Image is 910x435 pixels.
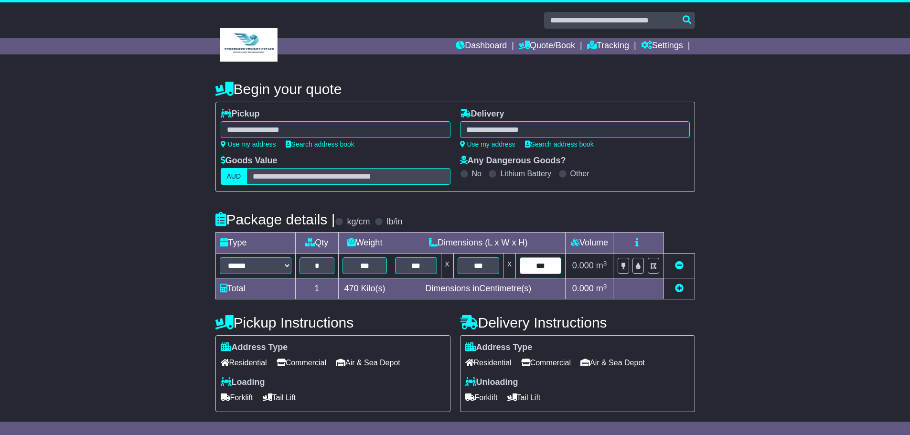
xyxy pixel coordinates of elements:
span: Commercial [521,355,571,370]
td: Total [215,278,295,299]
label: kg/cm [347,217,370,227]
span: Forklift [465,390,498,405]
a: Use my address [221,140,276,148]
td: Kilo(s) [339,278,391,299]
label: lb/in [386,217,402,227]
a: Search address book [525,140,594,148]
a: Dashboard [456,38,507,54]
a: Use my address [460,140,515,148]
td: Volume [566,233,613,254]
td: Dimensions in Centimetre(s) [391,278,566,299]
td: x [441,254,453,278]
label: Other [570,169,589,178]
label: Goods Value [221,156,278,166]
span: Air & Sea Depot [580,355,645,370]
label: Lithium Battery [500,169,551,178]
label: Delivery [460,109,504,119]
label: Loading [221,377,265,388]
td: Dimensions (L x W x H) [391,233,566,254]
a: Search address book [286,140,354,148]
td: Weight [339,233,391,254]
span: Forklift [221,390,253,405]
span: 0.000 [572,284,594,293]
label: Any Dangerous Goods? [460,156,566,166]
span: 0.000 [572,261,594,270]
label: Address Type [465,342,533,353]
span: m [596,261,607,270]
td: Qty [295,233,339,254]
label: Address Type [221,342,288,353]
td: 1 [295,278,339,299]
span: Residential [221,355,267,370]
span: Air & Sea Depot [336,355,400,370]
h4: Package details | [215,212,335,227]
td: x [503,254,515,278]
label: Pickup [221,109,260,119]
a: Add new item [675,284,684,293]
span: m [596,284,607,293]
span: Commercial [277,355,326,370]
span: 470 [344,284,359,293]
a: Settings [641,38,683,54]
sup: 3 [603,283,607,290]
a: Quote/Book [519,38,575,54]
span: Residential [465,355,512,370]
h4: Delivery Instructions [460,315,695,330]
a: Tracking [587,38,629,54]
label: AUD [221,168,247,185]
a: Remove this item [675,261,684,270]
label: No [472,169,482,178]
h4: Begin your quote [215,81,695,97]
td: Type [215,233,295,254]
label: Unloading [465,377,518,388]
h4: Pickup Instructions [215,315,450,330]
span: Tail Lift [263,390,296,405]
sup: 3 [603,260,607,267]
span: Tail Lift [507,390,541,405]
